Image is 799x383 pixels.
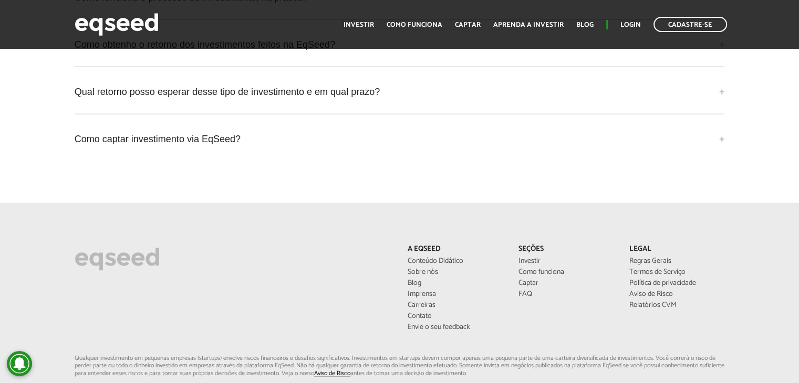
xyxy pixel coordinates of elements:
[518,245,614,254] p: Seções
[518,280,614,287] a: Captar
[629,269,724,276] a: Termos de Serviço
[408,302,503,309] a: Carreiras
[75,10,159,38] img: EqSeed
[455,22,481,28] a: Captar
[75,245,160,273] img: EqSeed Logo
[408,324,503,331] a: Envie o seu feedback
[629,291,724,298] a: Aviso de Risco
[408,258,503,265] a: Conteúdo Didático
[629,245,724,254] p: Legal
[493,22,564,28] a: Aprenda a investir
[518,269,614,276] a: Como funciona
[620,22,641,28] a: Login
[629,280,724,287] a: Política de privacidade
[576,22,594,28] a: Blog
[653,17,727,32] a: Cadastre-se
[387,22,442,28] a: Como funciona
[408,313,503,320] a: Contato
[408,245,503,254] p: A EqSeed
[518,258,614,265] a: Investir
[518,291,614,298] a: FAQ
[408,269,503,276] a: Sobre nós
[629,302,724,309] a: Relatórios CVM
[408,280,503,287] a: Blog
[75,78,725,106] a: Qual retorno posso esperar desse tipo de investimento e em qual prazo?
[314,370,350,377] a: Aviso de Risco
[629,258,724,265] a: Regras Gerais
[344,22,374,28] a: Investir
[75,125,725,153] a: Como captar investimento via EqSeed?
[408,291,503,298] a: Imprensa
